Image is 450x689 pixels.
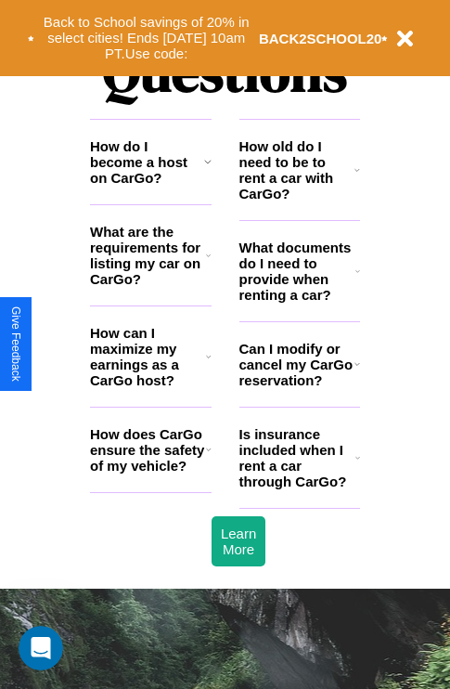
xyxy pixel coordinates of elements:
div: Give Feedback [9,306,22,382]
h3: How old do I need to be to rent a car with CarGo? [239,138,355,201]
h3: What documents do I need to provide when renting a car? [239,240,356,303]
h3: How does CarGo ensure the safety of my vehicle? [90,426,206,474]
h3: What are the requirements for listing my car on CarGo? [90,224,206,287]
iframe: Intercom live chat [19,626,63,670]
h3: How do I become a host on CarGo? [90,138,204,186]
h3: Is insurance included when I rent a car through CarGo? [239,426,355,489]
b: BACK2SCHOOL20 [259,31,382,46]
h3: Can I modify or cancel my CarGo reservation? [239,341,354,388]
button: Learn More [212,516,265,566]
h3: How can I maximize my earnings as a CarGo host? [90,325,206,388]
button: Back to School savings of 20% in select cities! Ends [DATE] 10am PT.Use code: [34,9,259,67]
